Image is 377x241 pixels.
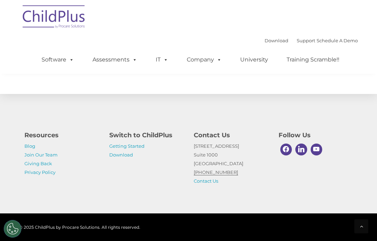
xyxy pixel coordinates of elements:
[342,207,377,241] iframe: Chat Widget
[279,130,353,140] h4: Follow Us
[317,38,358,43] a: Schedule A Demo
[265,38,288,43] a: Download
[24,169,56,175] a: Privacy Policy
[180,53,229,67] a: Company
[109,143,145,149] a: Getting Started
[19,0,89,35] img: ChildPlus by Procare Solutions
[4,220,21,238] button: Cookies Settings
[109,130,184,140] h4: Switch to ChildPlus
[194,130,268,140] h4: Contact Us
[309,142,324,157] a: Youtube
[194,178,218,184] a: Contact Us
[24,152,58,158] a: Join Our Team
[279,142,294,157] a: Facebook
[19,225,140,230] span: © 2025 ChildPlus by Procare Solutions. All rights reserved.
[294,142,309,157] a: Linkedin
[86,53,144,67] a: Assessments
[233,53,275,67] a: University
[149,53,175,67] a: IT
[35,53,81,67] a: Software
[24,161,52,166] a: Giving Back
[24,143,35,149] a: Blog
[109,152,133,158] a: Download
[297,38,315,43] a: Support
[265,38,358,43] font: |
[194,142,268,185] p: [STREET_ADDRESS] Suite 1000 [GEOGRAPHIC_DATA]
[24,130,99,140] h4: Resources
[280,53,346,67] a: Training Scramble!!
